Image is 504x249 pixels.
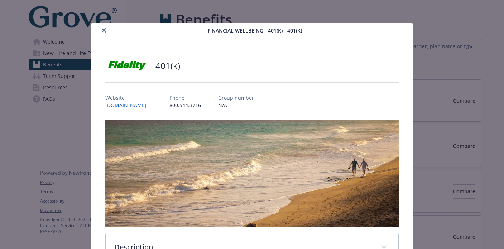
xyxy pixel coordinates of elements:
[105,102,152,109] a: [DOMAIN_NAME]
[100,26,108,35] button: close
[208,27,302,34] span: Financial Wellbeing - 401(k) - 401(k)
[169,101,201,109] p: 800.544.3716
[169,94,201,101] p: Phone
[105,55,148,76] img: Fidelity Investments
[155,60,180,72] h2: 401(k)
[218,101,254,109] p: N/A
[218,94,254,101] p: Group number
[105,120,398,227] img: banner
[105,94,152,101] p: Website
